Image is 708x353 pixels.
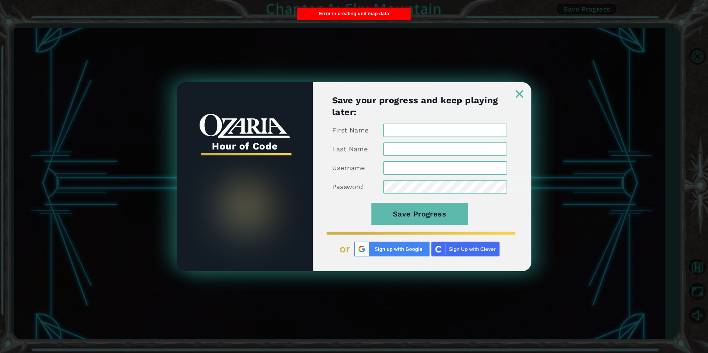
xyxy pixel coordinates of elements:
label: Last Name [332,145,368,154]
img: clever_sso_button@2x.png [431,242,500,256]
img: whiteOzariaWordmark.png [200,114,290,138]
img: Google%20Sign%20Up.png [354,242,430,256]
button: Save Progress [371,203,468,225]
span: Error in creating unit map data [319,11,389,16]
span: or [340,243,351,255]
h1: Save your progress and keep playing later: [332,94,507,118]
label: Password [332,182,363,191]
img: SpiritLandReveal.png [220,185,270,235]
label: Username [332,164,365,172]
label: First Name [332,126,368,135]
h3: Hour of Code [200,138,290,154]
img: ExitButton_Dusk.png [516,90,523,98]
